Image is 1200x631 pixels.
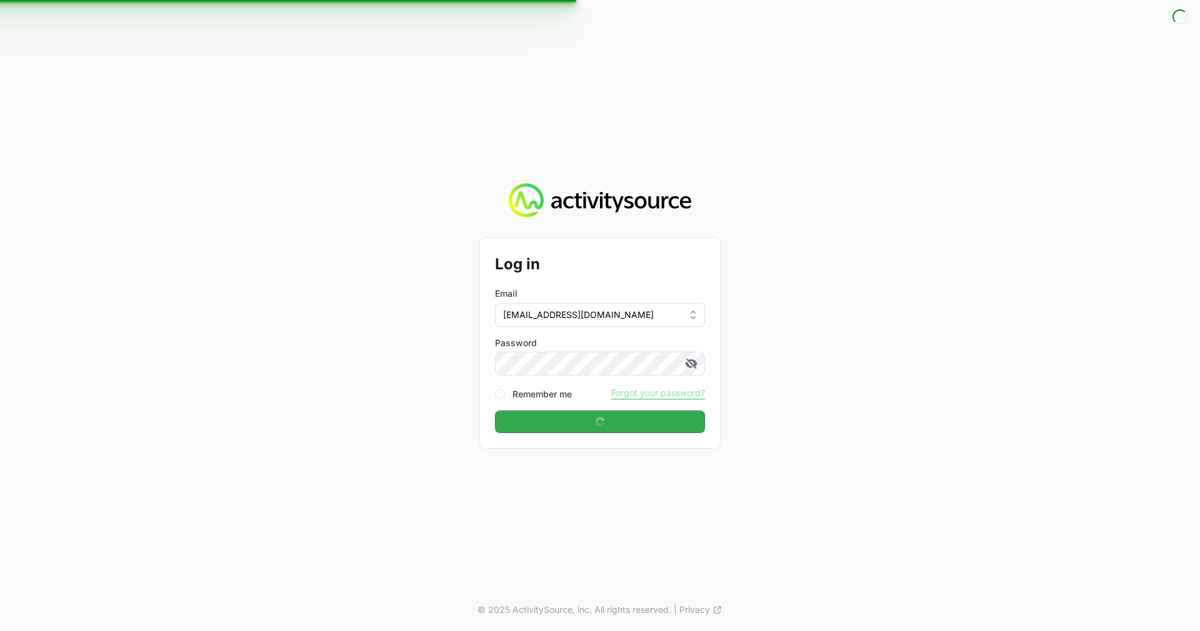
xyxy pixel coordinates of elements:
[503,309,654,321] span: [EMAIL_ADDRESS][DOMAIN_NAME]
[495,253,705,276] h2: Log in
[674,604,677,616] span: |
[679,604,722,616] a: Privacy
[509,183,691,218] img: Activity Source
[477,604,671,616] p: © 2025 ActivitySource, inc. All rights reserved.
[495,303,705,327] button: [EMAIL_ADDRESS][DOMAIN_NAME]
[512,388,572,400] label: Remember me
[495,337,705,349] label: Password
[495,287,517,300] label: Email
